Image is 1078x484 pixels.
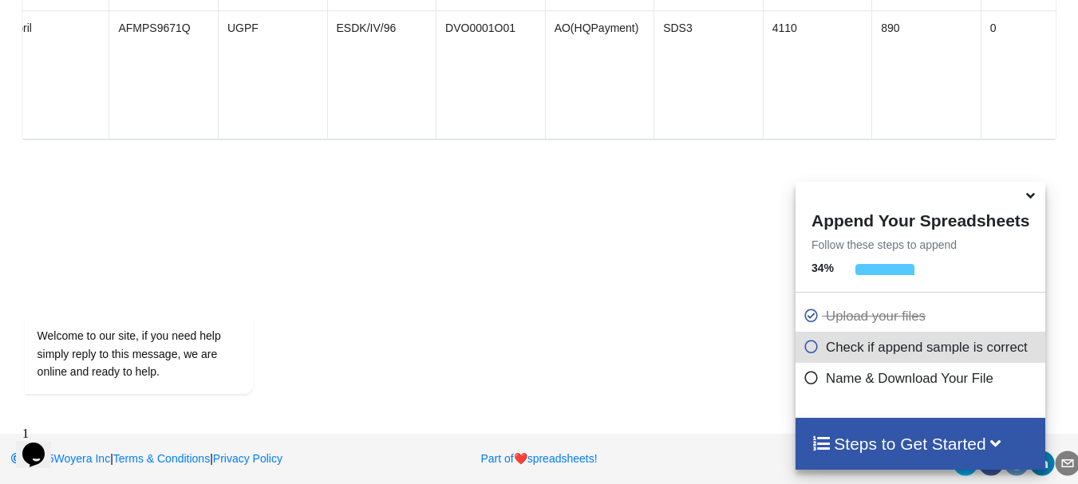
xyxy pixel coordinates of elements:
[981,10,1060,139] td: 0
[218,10,327,139] td: UGPF
[480,452,597,465] a: Part ofheartspreadsheets!
[545,10,654,139] td: AO(HQPayment)
[804,337,1041,357] p: Check if append sample is correct
[804,306,1041,326] p: Upload your files
[436,10,545,139] td: DVO0001O01
[804,368,1041,388] p: Name & Download Your File
[811,262,834,274] b: 34 %
[16,170,303,412] iframe: chat widget
[796,237,1045,253] p: Follow these steps to append
[10,452,111,465] a: 2025Woyera Inc
[514,452,527,465] span: heart
[763,10,872,139] td: 4110
[213,452,282,465] a: Privacy Policy
[654,10,763,139] td: SDS3
[796,207,1045,230] h4: Append Your Spreadsheets
[113,452,210,465] a: Terms & Conditions
[811,434,1029,454] h4: Steps to Get Started
[871,10,981,139] td: 890
[10,451,352,466] p: | |
[109,10,218,139] td: AFMPS9671Q
[16,420,67,468] iframe: chat widget
[326,10,436,139] td: ESDK/IV/96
